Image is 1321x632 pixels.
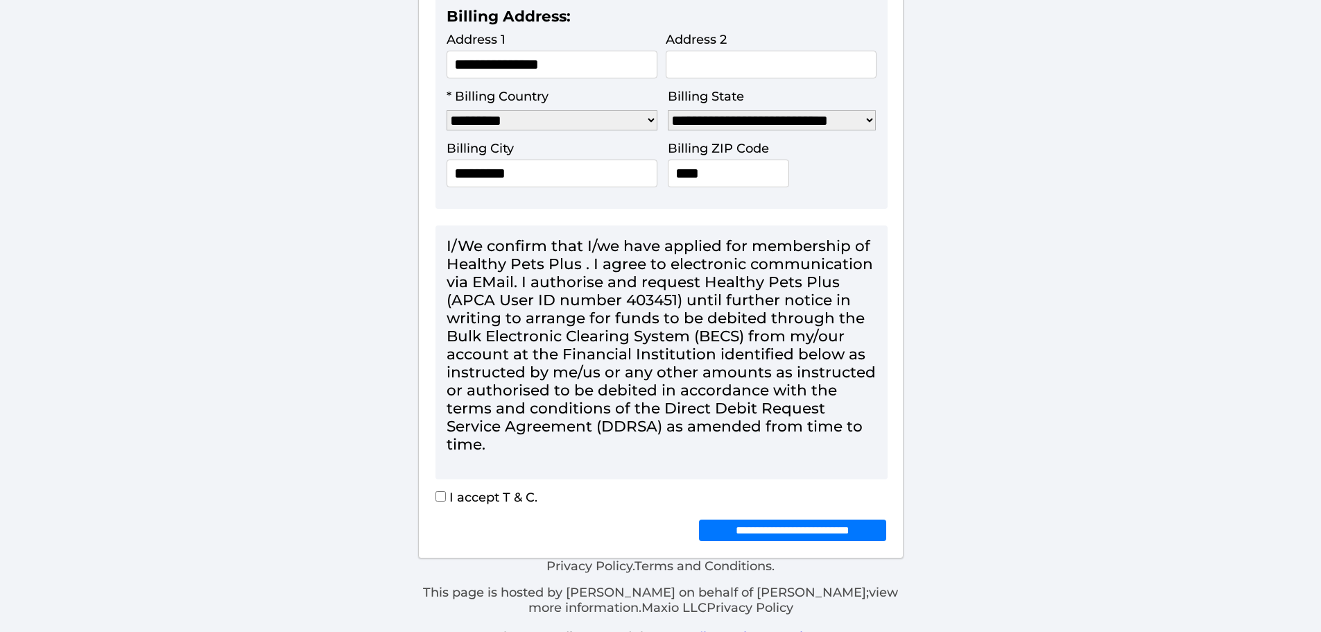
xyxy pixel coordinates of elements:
a: Privacy Policy [546,558,632,574]
input: I accept T & C. [435,491,446,502]
p: This page is hosted by [PERSON_NAME] on behalf of [PERSON_NAME]; Maxio LLC [418,585,904,615]
h2: Billing Address: [447,7,877,32]
label: Billing ZIP Code [668,141,769,156]
div: I/We confirm that I/we have applied for membership of Healthy Pets Plus . I agree to electronic c... [447,237,877,453]
a: Terms and Conditions [634,558,772,574]
a: view more information. [528,585,899,615]
label: Billing State [668,89,744,104]
label: Address 1 [447,32,506,47]
div: . . [418,558,904,615]
label: I accept T & C. [435,490,537,505]
label: * Billing Country [447,89,549,104]
label: Billing City [447,141,514,156]
label: Address 2 [666,32,727,47]
a: Privacy Policy [707,600,793,615]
